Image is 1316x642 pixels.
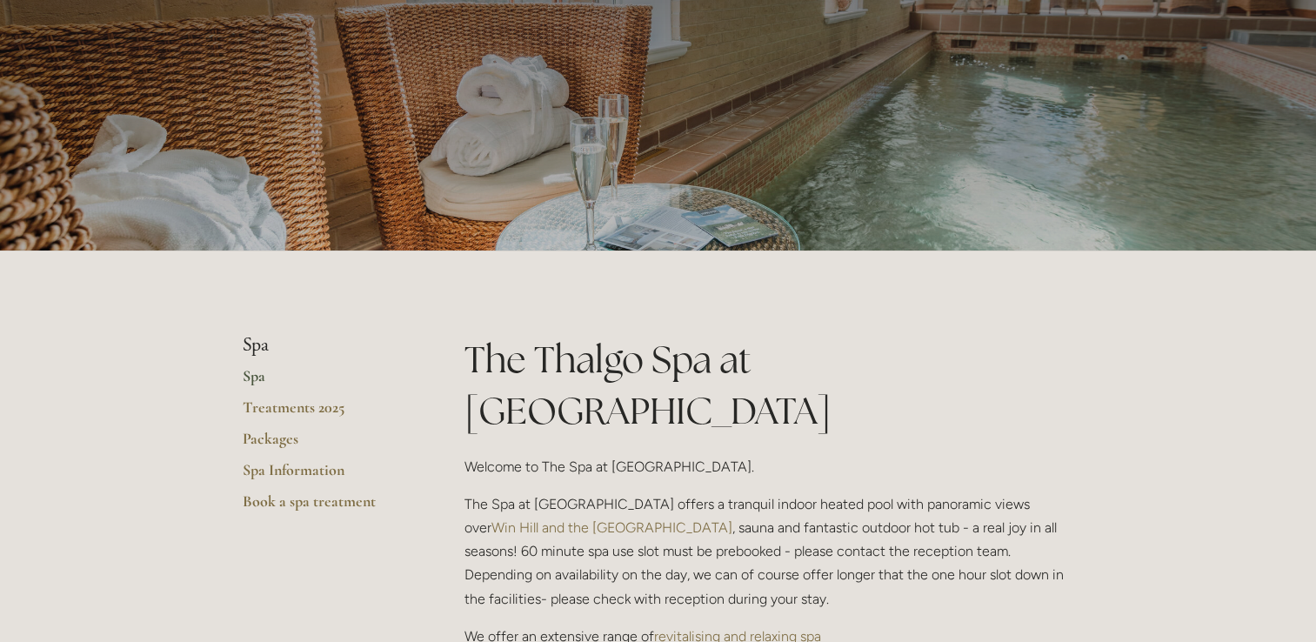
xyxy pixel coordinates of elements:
p: The Spa at [GEOGRAPHIC_DATA] offers a tranquil indoor heated pool with panoramic views over , sau... [464,492,1074,611]
h1: The Thalgo Spa at [GEOGRAPHIC_DATA] [464,334,1074,437]
a: Win Hill and the [GEOGRAPHIC_DATA] [491,519,732,536]
p: Welcome to The Spa at [GEOGRAPHIC_DATA]. [464,455,1074,478]
a: Book a spa treatment [243,492,409,523]
li: Spa [243,334,409,357]
a: Packages [243,429,409,460]
a: Spa Information [243,460,409,492]
a: Treatments 2025 [243,398,409,429]
a: Spa [243,366,409,398]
